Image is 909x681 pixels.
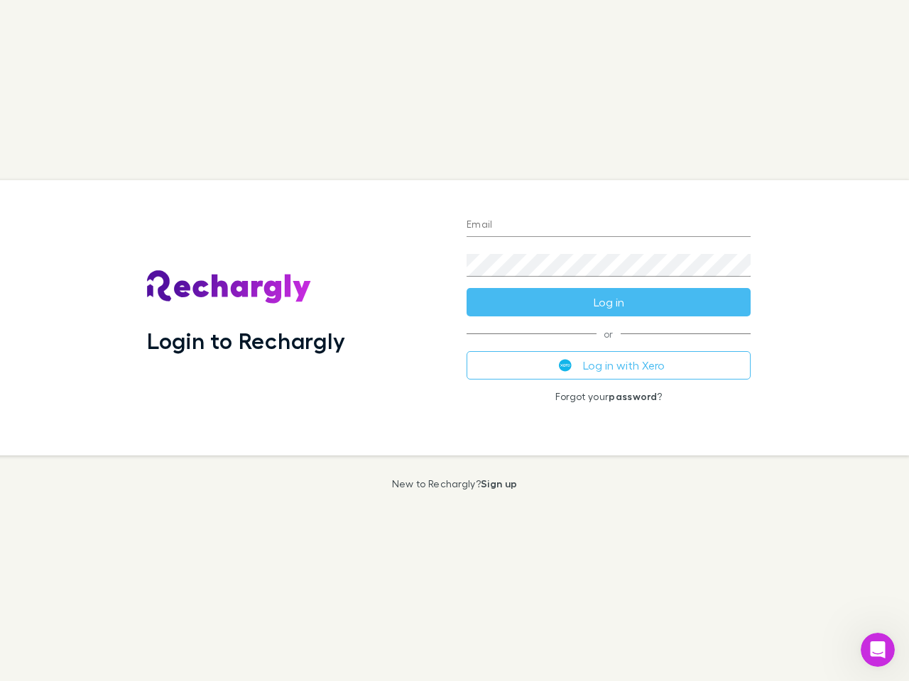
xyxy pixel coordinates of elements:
p: Forgot your ? [467,391,751,402]
img: Xero's logo [559,359,572,372]
button: Log in [467,288,751,316]
iframe: Intercom live chat [861,633,895,667]
img: Rechargly's Logo [147,270,312,304]
button: Log in with Xero [467,351,751,380]
h1: Login to Rechargly [147,327,345,354]
a: password [609,390,657,402]
a: Sign up [481,477,517,489]
p: New to Rechargly? [392,478,518,489]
